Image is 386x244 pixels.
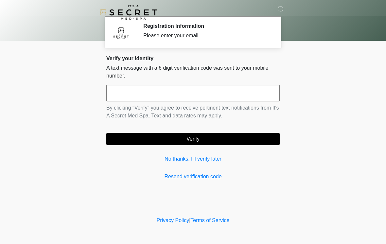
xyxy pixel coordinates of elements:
a: Terms of Service [190,218,229,223]
img: It's A Secret Med Spa Logo [100,5,157,20]
a: No thanks, I'll verify later [106,155,280,163]
div: Please enter your email [143,32,270,40]
button: Verify [106,133,280,145]
a: | [189,218,190,223]
p: By clicking "Verify" you agree to receive pertinent text notifications from It's A Secret Med Spa... [106,104,280,120]
h2: Verify your identity [106,55,280,61]
img: Agent Avatar [111,23,131,43]
a: Resend verification code [106,173,280,181]
p: A text message with a 6 digit verification code was sent to your mobile number. [106,64,280,80]
a: Privacy Policy [157,218,189,223]
h2: Registration Information [143,23,270,29]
